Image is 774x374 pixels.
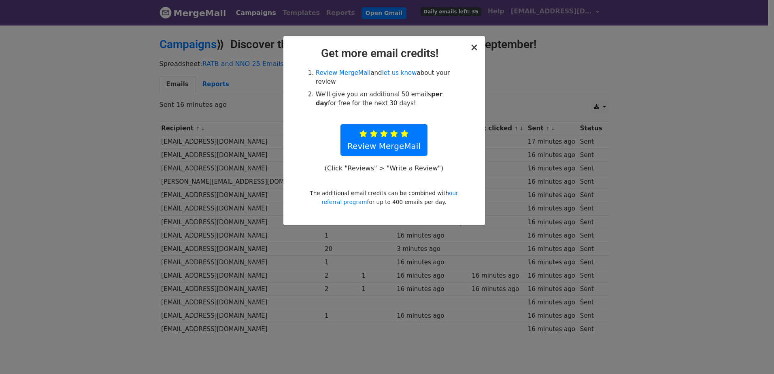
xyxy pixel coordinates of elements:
a: Review MergeMail [316,69,371,76]
iframe: Chat Widget [734,335,774,374]
small: The additional email credits can be combined with for up to 400 emails per day. [310,190,458,205]
a: Review MergeMail [340,124,427,156]
li: We'll give you an additional 50 emails for free for the next 30 days! [316,90,461,108]
h2: Get more email credits! [290,47,478,60]
span: × [470,42,478,53]
p: (Click "Reviews" > "Write a Review") [320,164,447,172]
a: our referral program [321,190,458,205]
a: let us know [382,69,417,76]
button: Close [470,42,478,52]
li: and about your review [316,68,461,87]
strong: per day [316,91,442,107]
